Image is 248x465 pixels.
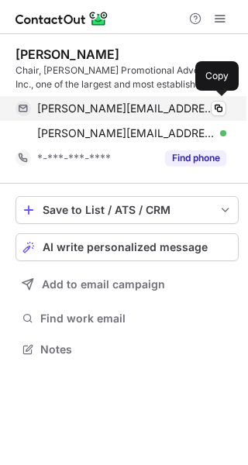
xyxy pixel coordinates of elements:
span: [PERSON_NAME][EMAIL_ADDRESS][DOMAIN_NAME] [37,126,215,140]
span: [PERSON_NAME][EMAIL_ADDRESS][DOMAIN_NAME] [37,102,215,115]
button: Add to email campaign [15,270,239,298]
button: Find work email [15,308,239,329]
button: Reveal Button [165,150,226,166]
span: Notes [40,343,232,356]
span: Add to email campaign [42,278,165,291]
span: Find work email [40,312,232,325]
div: [PERSON_NAME] [15,46,119,62]
span: AI write personalized message [43,241,208,253]
button: save-profile-one-click [15,196,239,224]
button: Notes [15,339,239,360]
div: Chair, [PERSON_NAME] Promotional Advertising Inc., one of the largest and most established promot... [15,64,239,91]
button: AI write personalized message [15,233,239,261]
img: ContactOut v5.3.10 [15,9,108,28]
div: Save to List / ATS / CRM [43,204,212,216]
